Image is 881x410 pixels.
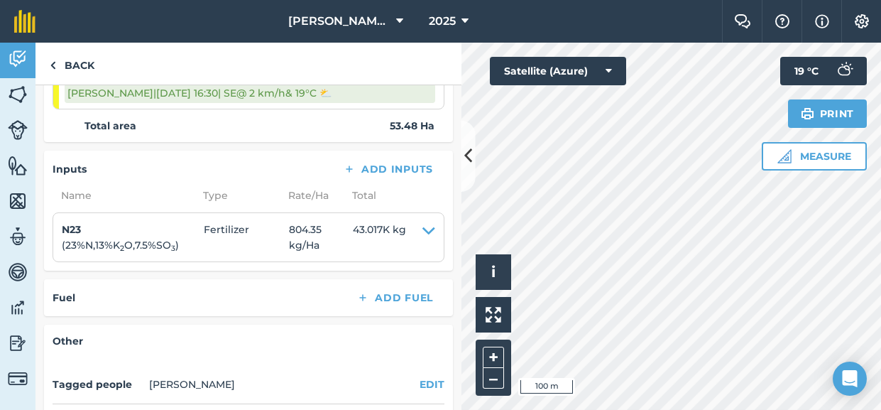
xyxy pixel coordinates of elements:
[53,290,75,306] h4: Fuel
[490,57,626,85] button: Satellite (Azure)
[288,13,390,30] span: [PERSON_NAME][GEOGRAPHIC_DATA]
[53,188,195,203] span: Name
[62,237,204,253] p: ( 23 % N , 13 % K O , 7.5 % SO )
[8,333,28,354] img: svg+xml;base64,PD94bWwgdmVyc2lvbj0iMS4wIiBlbmNvZGluZz0idXRmLTgiPz4KPCEtLSBHZW5lcmF0b3I6IEFkb2JlIE...
[195,188,280,203] span: Type
[171,244,175,253] sub: 3
[801,105,814,122] img: svg+xml;base64,PHN2ZyB4bWxucz0iaHR0cDovL3d3dy53My5vcmcvMjAwMC9zdmciIHdpZHRoPSIxOSIgaGVpZ2h0PSIyNC...
[491,263,496,281] span: i
[815,13,829,30] img: svg+xml;base64,PHN2ZyB4bWxucz0iaHR0cDovL3d3dy53My5vcmcvMjAwMC9zdmciIHdpZHRoPSIxNyIgaGVpZ2h0PSIxNy...
[353,222,406,254] span: 43.017K kg
[853,14,870,28] img: A cog icon
[390,118,434,134] strong: 53.48 Ha
[35,43,109,85] a: Back
[84,118,136,134] strong: Total area
[120,244,124,253] sub: 2
[8,155,28,176] img: svg+xml;base64,PHN2ZyB4bWxucz0iaHR0cDovL3d3dy53My5vcmcvMjAwMC9zdmciIHdpZHRoPSI1NiIgaGVpZ2h0PSI2MC...
[65,84,435,102] div: [PERSON_NAME] | [DATE] 16:30 | SE @ 2 km/h & 19 ° C ⛅️
[53,161,87,177] h4: Inputs
[788,99,868,128] button: Print
[280,188,344,203] span: Rate/ Ha
[8,369,28,389] img: svg+xml;base64,PD94bWwgdmVyc2lvbj0iMS4wIiBlbmNvZGluZz0idXRmLTgiPz4KPCEtLSBHZW5lcmF0b3I6IEFkb2JlIE...
[62,222,435,254] summary: N23(23%N,13%K2O,7.5%SO3)Fertilizer804.35 kg/Ha43.017K kg
[483,368,504,389] button: –
[429,13,456,30] span: 2025
[762,142,867,171] button: Measure
[53,377,143,392] h4: Tagged people
[204,222,289,254] span: Fertilizer
[830,57,858,85] img: svg+xml;base64,PD94bWwgdmVyc2lvbj0iMS4wIiBlbmNvZGluZz0idXRmLTgiPz4KPCEtLSBHZW5lcmF0b3I6IEFkb2JlIE...
[8,226,28,247] img: svg+xml;base64,PD94bWwgdmVyc2lvbj0iMS4wIiBlbmNvZGluZz0idXRmLTgiPz4KPCEtLSBHZW5lcmF0b3I6IEFkb2JlIE...
[476,254,511,290] button: i
[8,120,28,140] img: svg+xml;base64,PD94bWwgdmVyc2lvbj0iMS4wIiBlbmNvZGluZz0idXRmLTgiPz4KPCEtLSBHZW5lcmF0b3I6IEFkb2JlIE...
[50,57,56,74] img: svg+xml;base64,PHN2ZyB4bWxucz0iaHR0cDovL3d3dy53My5vcmcvMjAwMC9zdmciIHdpZHRoPSI5IiBoZWlnaHQ9IjI0Ii...
[833,362,867,396] div: Open Intercom Messenger
[777,149,792,163] img: Ruler icon
[14,10,35,33] img: fieldmargin Logo
[62,222,204,237] h4: N23
[8,261,28,283] img: svg+xml;base64,PD94bWwgdmVyc2lvbj0iMS4wIiBlbmNvZGluZz0idXRmLTgiPz4KPCEtLSBHZW5lcmF0b3I6IEFkb2JlIE...
[734,14,751,28] img: Two speech bubbles overlapping with the left bubble in the forefront
[289,222,353,254] span: 804.35 kg / Ha
[486,307,501,323] img: Four arrows, one pointing top left, one top right, one bottom right and the last bottom left
[774,14,791,28] img: A question mark icon
[8,190,28,212] img: svg+xml;base64,PHN2ZyB4bWxucz0iaHR0cDovL3d3dy53My5vcmcvMjAwMC9zdmciIHdpZHRoPSI1NiIgaGVpZ2h0PSI2MC...
[345,288,444,308] button: Add Fuel
[8,84,28,105] img: svg+xml;base64,PHN2ZyB4bWxucz0iaHR0cDovL3d3dy53My5vcmcvMjAwMC9zdmciIHdpZHRoPSI1NiIgaGVpZ2h0PSI2MC...
[149,377,235,392] li: [PERSON_NAME]
[794,57,819,85] span: 19 ° C
[420,377,444,392] button: EDIT
[780,57,867,85] button: 19 °C
[344,188,376,203] span: Total
[332,159,444,179] button: Add Inputs
[8,48,28,70] img: svg+xml;base64,PD94bWwgdmVyc2lvbj0iMS4wIiBlbmNvZGluZz0idXRmLTgiPz4KPCEtLSBHZW5lcmF0b3I6IEFkb2JlIE...
[53,333,444,349] h4: Other
[483,347,504,368] button: +
[8,297,28,318] img: svg+xml;base64,PD94bWwgdmVyc2lvbj0iMS4wIiBlbmNvZGluZz0idXRmLTgiPz4KPCEtLSBHZW5lcmF0b3I6IEFkb2JlIE...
